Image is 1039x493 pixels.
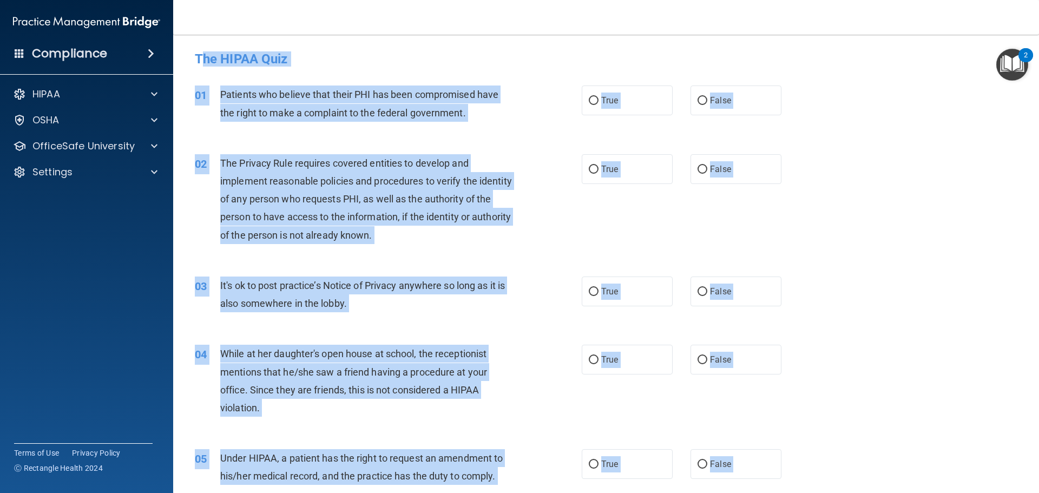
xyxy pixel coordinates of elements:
[698,97,707,105] input: False
[14,463,103,474] span: Ⓒ Rectangle Health 2024
[996,49,1028,81] button: Open Resource Center, 2 new notifications
[601,459,618,469] span: True
[220,280,505,309] span: It's ok to post practice’s Notice of Privacy anywhere so long as it is also somewhere in the lobby.
[32,88,60,101] p: HIPAA
[601,164,618,174] span: True
[195,348,207,361] span: 04
[14,448,59,458] a: Terms of Use
[601,354,618,365] span: True
[13,114,157,127] a: OSHA
[710,286,731,297] span: False
[32,166,73,179] p: Settings
[1024,55,1028,69] div: 2
[72,448,121,458] a: Privacy Policy
[698,461,707,469] input: False
[195,89,207,102] span: 01
[220,157,512,241] span: The Privacy Rule requires covered entities to develop and implement reasonable policies and proce...
[13,140,157,153] a: OfficeSafe University
[985,418,1026,459] iframe: Drift Widget Chat Controller
[710,95,731,106] span: False
[195,157,207,170] span: 02
[601,286,618,297] span: True
[710,354,731,365] span: False
[589,97,599,105] input: True
[589,166,599,174] input: True
[589,356,599,364] input: True
[220,348,487,413] span: While at her daughter's open house at school, the receptionist mentions that he/she saw a friend ...
[13,11,160,33] img: PMB logo
[32,140,135,153] p: OfficeSafe University
[220,452,503,482] span: Under HIPAA, a patient has the right to request an amendment to his/her medical record, and the p...
[698,166,707,174] input: False
[589,461,599,469] input: True
[195,280,207,293] span: 03
[195,52,1017,66] h4: The HIPAA Quiz
[710,164,731,174] span: False
[698,356,707,364] input: False
[13,88,157,101] a: HIPAA
[220,89,498,118] span: Patients who believe that their PHI has been compromised have the right to make a complaint to th...
[32,46,107,61] h4: Compliance
[13,166,157,179] a: Settings
[195,452,207,465] span: 05
[710,459,731,469] span: False
[589,288,599,296] input: True
[698,288,707,296] input: False
[601,95,618,106] span: True
[32,114,60,127] p: OSHA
